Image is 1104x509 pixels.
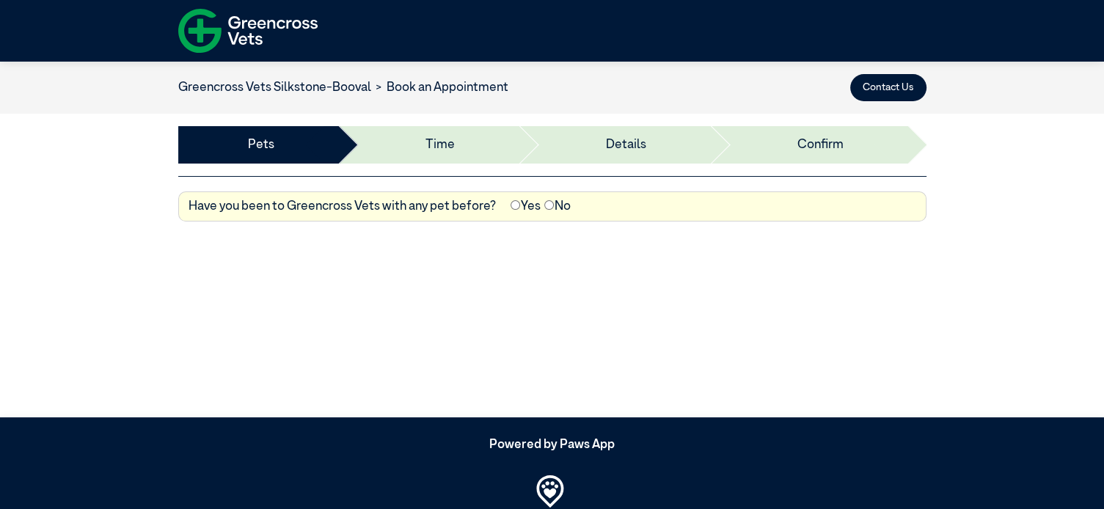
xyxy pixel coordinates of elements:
li: Book an Appointment [371,78,509,98]
img: f-logo [178,4,318,58]
a: Pets [248,136,274,155]
input: No [544,200,554,210]
button: Contact Us [850,74,926,101]
h5: Powered by Paws App [178,438,926,453]
label: Yes [511,197,540,216]
a: Greencross Vets Silkstone-Booval [178,81,371,94]
input: Yes [511,200,520,210]
label: Have you been to Greencross Vets with any pet before? [189,197,496,216]
label: No [544,197,570,216]
nav: breadcrumb [178,78,509,98]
